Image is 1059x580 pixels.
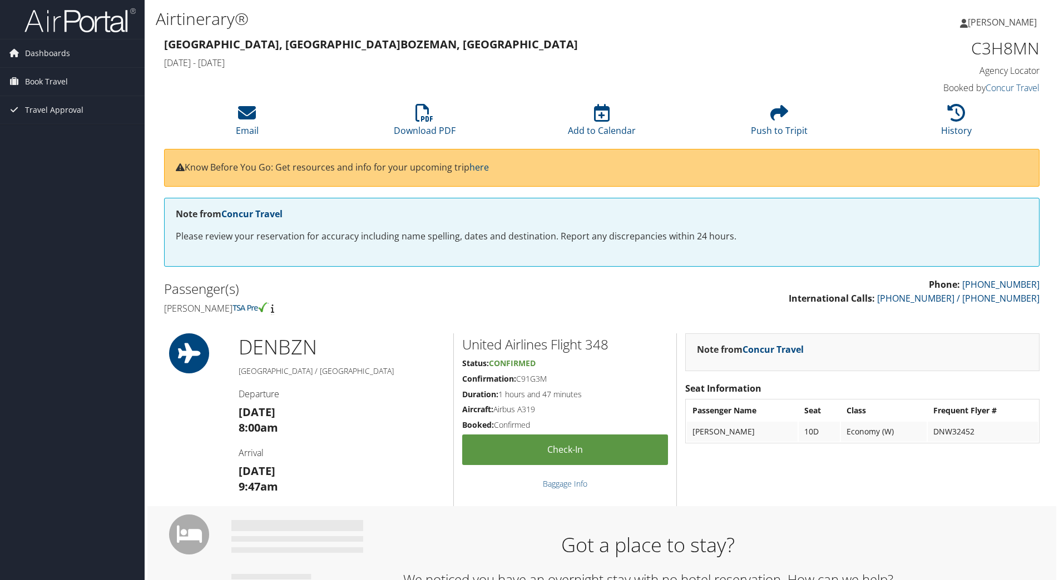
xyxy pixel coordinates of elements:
h4: Agency Locator [833,64,1040,77]
a: Email [236,110,259,137]
th: Frequent Flyer # [928,401,1038,421]
strong: International Calls: [789,292,875,304]
h1: Got a place to stay? [240,531,1056,559]
span: Dashboards [25,39,70,67]
h4: [DATE] - [DATE] [164,57,816,69]
a: Download PDF [394,110,456,137]
h1: DEN BZN [239,333,445,361]
a: History [941,110,972,137]
a: Check-in [462,434,668,465]
h5: C91G3M [462,373,668,384]
a: [PERSON_NAME] [960,6,1048,39]
a: Push to Tripit [751,110,808,137]
p: Please review your reservation for accuracy including name spelling, dates and destination. Repor... [176,229,1028,244]
a: Concur Travel [986,82,1040,94]
span: Confirmed [489,358,536,368]
span: Book Travel [25,68,68,96]
strong: Phone: [929,278,960,291]
p: Know Before You Go: Get resources and info for your upcoming trip [176,161,1028,175]
h2: United Airlines Flight 348 [462,335,668,354]
a: Baggage Info [543,478,587,489]
td: Economy (W) [841,422,927,442]
h5: Airbus A319 [462,404,668,415]
h4: [PERSON_NAME] [164,302,593,314]
a: here [469,161,489,173]
h4: Booked by [833,82,1040,94]
span: Travel Approval [25,96,83,124]
h4: Arrival [239,447,445,459]
th: Passenger Name [687,401,798,421]
strong: 9:47am [239,479,278,494]
td: [PERSON_NAME] [687,422,798,442]
h4: Departure [239,388,445,400]
strong: Note from [697,343,804,356]
td: 10D [799,422,840,442]
strong: [GEOGRAPHIC_DATA], [GEOGRAPHIC_DATA] Bozeman, [GEOGRAPHIC_DATA] [164,37,578,52]
td: DNW32452 [928,422,1038,442]
a: Concur Travel [743,343,804,356]
strong: Note from [176,208,283,220]
a: Add to Calendar [568,110,636,137]
strong: [DATE] [239,463,275,478]
span: [PERSON_NAME] [968,16,1037,28]
a: [PHONE_NUMBER] [962,278,1040,291]
a: Concur Travel [221,208,283,220]
strong: Booked: [462,419,494,430]
h2: Passenger(s) [164,279,593,298]
strong: 8:00am [239,420,278,435]
strong: Status: [462,358,489,368]
a: [PHONE_NUMBER] / [PHONE_NUMBER] [877,292,1040,304]
strong: Duration: [462,389,498,399]
th: Seat [799,401,840,421]
img: airportal-logo.png [24,7,136,33]
h5: 1 hours and 47 minutes [462,389,668,400]
th: Class [841,401,927,421]
strong: Confirmation: [462,373,516,384]
strong: [DATE] [239,404,275,419]
h5: Confirmed [462,419,668,431]
strong: Seat Information [685,382,761,394]
img: tsa-precheck.png [232,302,269,312]
h5: [GEOGRAPHIC_DATA] / [GEOGRAPHIC_DATA] [239,366,445,377]
strong: Aircraft: [462,404,493,414]
h1: Airtinerary® [156,7,750,31]
h1: C3H8MN [833,37,1040,60]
